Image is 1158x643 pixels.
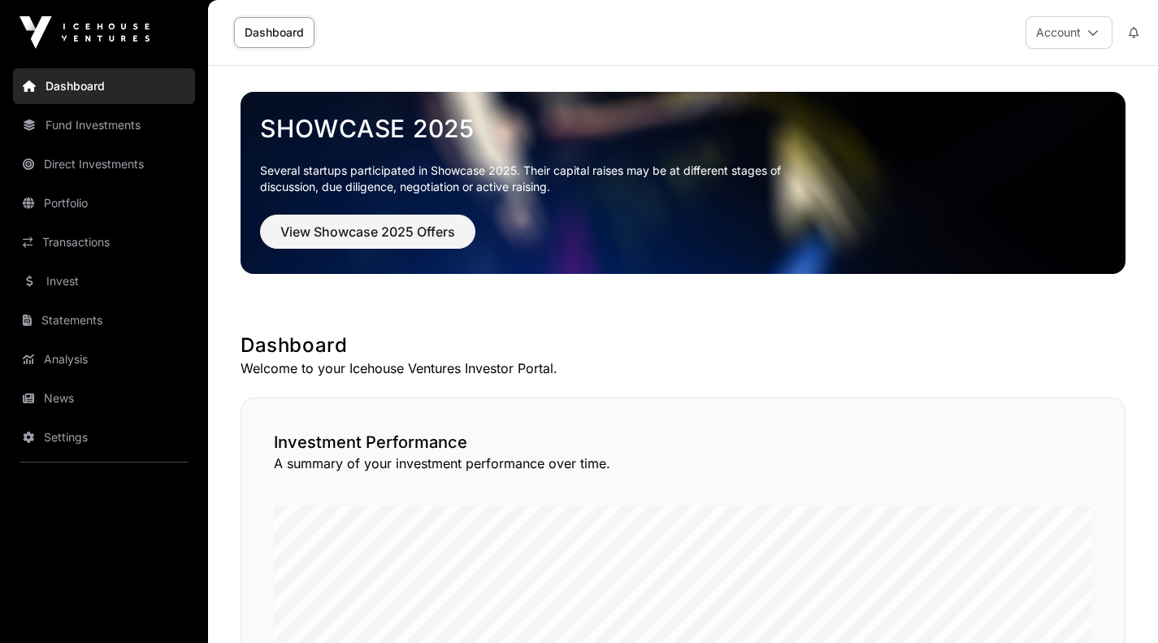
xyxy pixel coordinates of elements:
[1026,16,1112,49] button: Account
[13,380,195,416] a: News
[260,215,475,249] button: View Showcase 2025 Offers
[13,419,195,455] a: Settings
[260,231,475,247] a: View Showcase 2025 Offers
[274,431,1092,454] h2: Investment Performance
[13,341,195,377] a: Analysis
[13,185,195,221] a: Portfolio
[13,224,195,260] a: Transactions
[13,302,195,338] a: Statements
[13,146,195,182] a: Direct Investments
[241,332,1125,358] h1: Dashboard
[13,107,195,143] a: Fund Investments
[241,358,1125,378] p: Welcome to your Icehouse Ventures Investor Portal.
[274,454,1092,473] p: A summary of your investment performance over time.
[260,163,806,195] p: Several startups participated in Showcase 2025. Their capital raises may be at different stages o...
[20,16,150,49] img: Icehouse Ventures Logo
[13,263,195,299] a: Invest
[260,114,1106,143] a: Showcase 2025
[234,17,314,48] a: Dashboard
[13,68,195,104] a: Dashboard
[241,92,1125,274] img: Showcase 2025
[280,222,455,241] span: View Showcase 2025 Offers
